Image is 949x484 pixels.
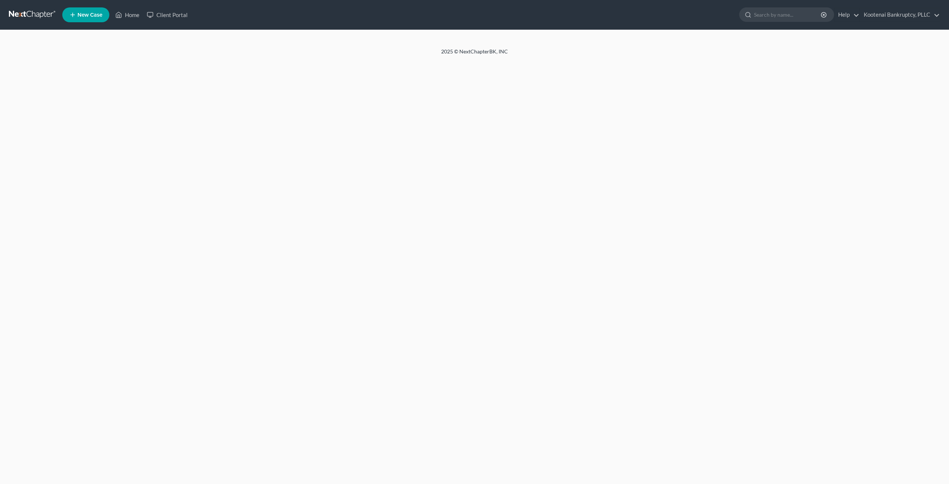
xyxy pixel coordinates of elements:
[143,8,191,22] a: Client Portal
[77,12,102,18] span: New Case
[112,8,143,22] a: Home
[834,8,859,22] a: Help
[754,8,822,22] input: Search by name...
[860,8,940,22] a: Kootenai Bankruptcy, PLLC
[263,48,686,61] div: 2025 © NextChapterBK, INC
